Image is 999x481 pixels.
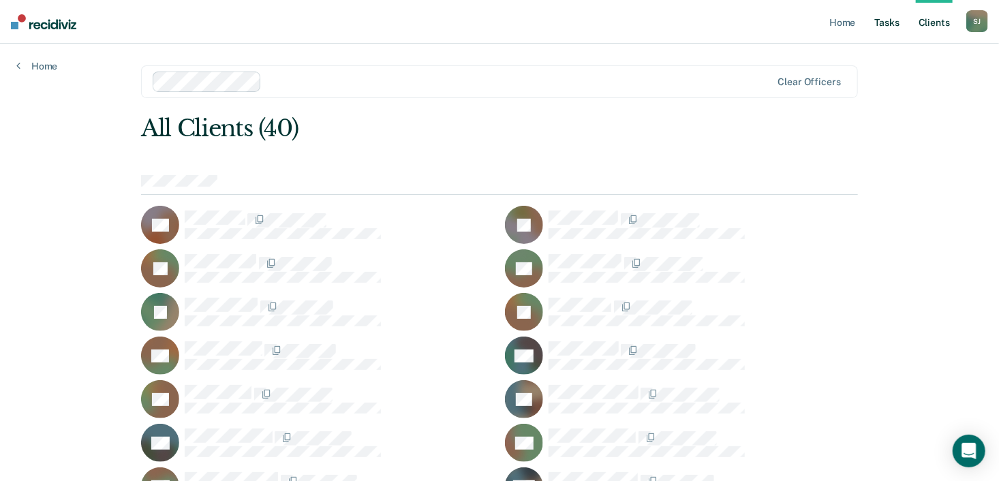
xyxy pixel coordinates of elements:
[966,10,988,32] button: SJ
[966,10,988,32] div: S J
[16,60,57,72] a: Home
[11,14,76,29] img: Recidiviz
[778,76,841,88] div: Clear officers
[953,435,985,467] div: Open Intercom Messenger
[141,114,714,142] div: All Clients (40)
